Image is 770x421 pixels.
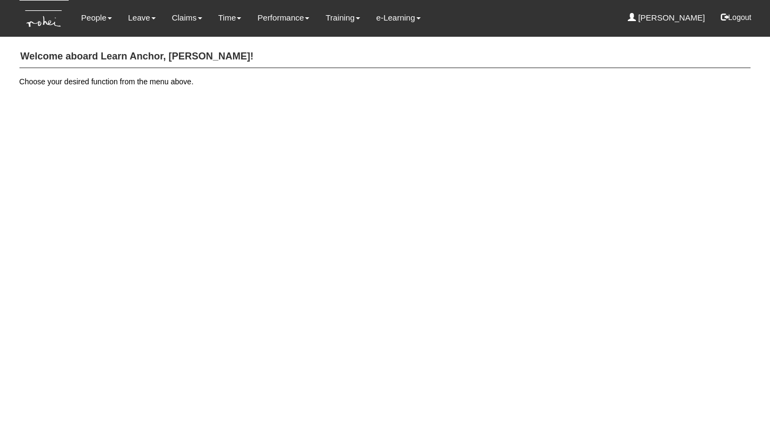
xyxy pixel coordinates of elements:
[81,5,112,30] a: People
[326,5,360,30] a: Training
[628,5,705,30] a: [PERSON_NAME]
[19,46,751,68] h4: Welcome aboard Learn Anchor, [PERSON_NAME]!
[128,5,156,30] a: Leave
[713,4,759,30] button: Logout
[218,5,242,30] a: Time
[376,5,421,30] a: e-Learning
[19,1,69,37] img: KTs7HI1dOZG7tu7pUkOpGGQAiEQAiEQAj0IhBB1wtXDg6BEAiBEAiBEAiB4RGIoBtemSRFIRACIRACIRACIdCLQARdL1w5OAR...
[257,5,309,30] a: Performance
[172,5,202,30] a: Claims
[725,378,759,410] iframe: chat widget
[19,76,751,87] p: Choose your desired function from the menu above.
